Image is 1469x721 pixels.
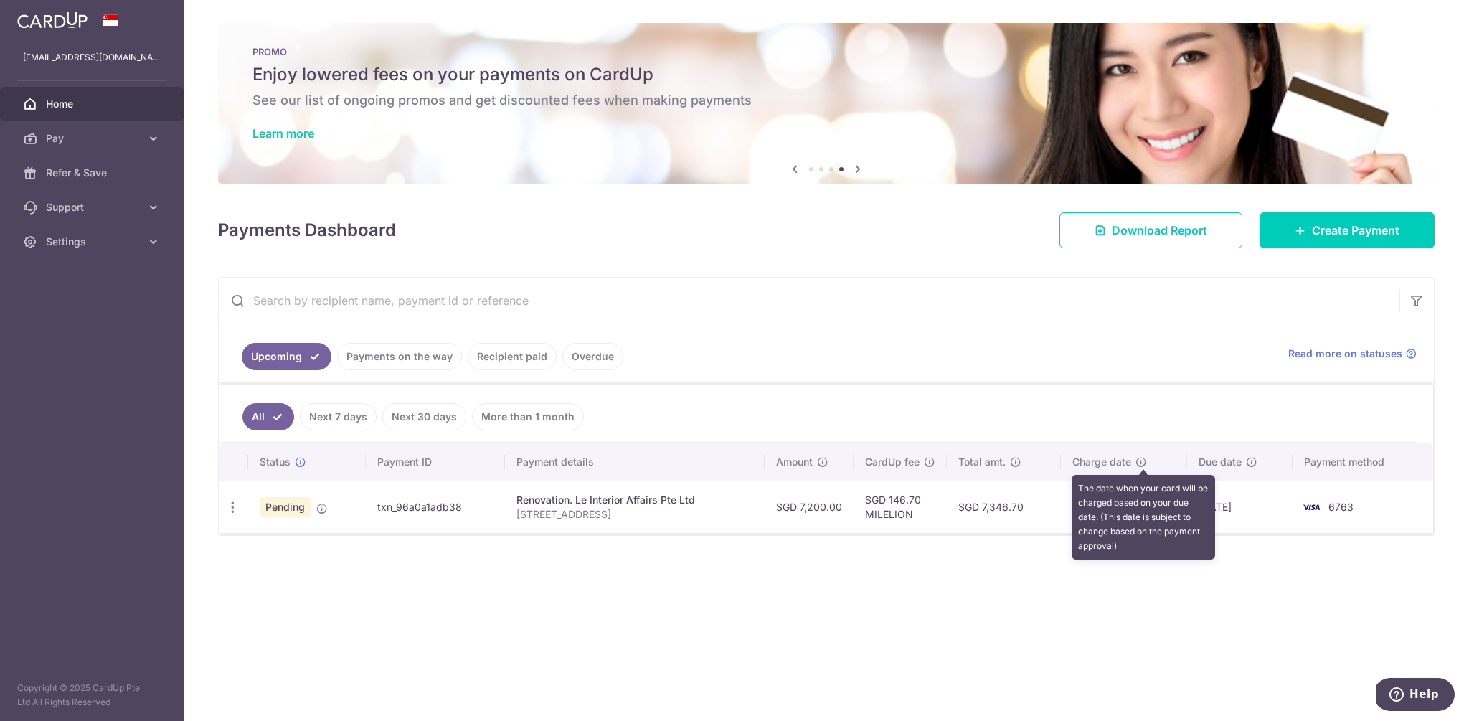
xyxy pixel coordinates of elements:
[468,343,557,370] a: Recipient paid
[337,343,462,370] a: Payments on the way
[958,455,1006,469] span: Total amt.
[516,507,754,522] p: [STREET_ADDRESS]
[562,343,623,370] a: Overdue
[1061,481,1187,533] td: [DATE]
[1293,443,1433,481] th: Payment method
[46,97,141,111] span: Home
[382,403,466,430] a: Next 30 days
[776,455,813,469] span: Amount
[1059,212,1242,248] a: Download Report
[865,455,920,469] span: CardUp fee
[854,481,947,533] td: SGD 146.70 MILELION
[242,403,294,430] a: All
[1199,455,1242,469] span: Due date
[218,217,396,243] h4: Payments Dashboard
[1112,222,1207,239] span: Download Report
[472,403,584,430] a: More than 1 month
[1072,455,1131,469] span: Charge date
[505,443,765,481] th: Payment details
[252,63,1400,86] h5: Enjoy lowered fees on your payments on CardUp
[252,46,1400,57] p: PROMO
[218,23,1435,184] img: Latest Promos banner
[300,403,377,430] a: Next 7 days
[46,131,141,146] span: Pay
[1072,475,1215,560] div: The date when your card will be charged based on your due date. (This date is subject to change b...
[947,481,1061,533] td: SGD 7,346.70
[1288,347,1417,361] a: Read more on statuses
[366,481,505,533] td: txn_96a0a1adb38
[1376,678,1455,714] iframe: Opens a widget where you can find more information
[46,200,141,215] span: Support
[252,92,1400,109] h6: See our list of ongoing promos and get discounted fees when making payments
[1312,222,1399,239] span: Create Payment
[17,11,88,29] img: CardUp
[219,278,1399,324] input: Search by recipient name, payment id or reference
[765,481,854,533] td: SGD 7,200.00
[46,235,141,249] span: Settings
[260,497,311,517] span: Pending
[242,343,331,370] a: Upcoming
[46,166,141,180] span: Refer & Save
[252,126,314,141] a: Learn more
[1187,481,1293,533] td: [DATE]
[260,455,291,469] span: Status
[1260,212,1435,248] a: Create Payment
[1328,501,1354,513] span: 6763
[516,493,754,507] div: Renovation. Le Interior Affairs Pte Ltd
[1297,499,1326,516] img: Bank Card
[23,50,161,65] p: [EMAIL_ADDRESS][DOMAIN_NAME]
[366,443,505,481] th: Payment ID
[1288,347,1402,361] span: Read more on statuses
